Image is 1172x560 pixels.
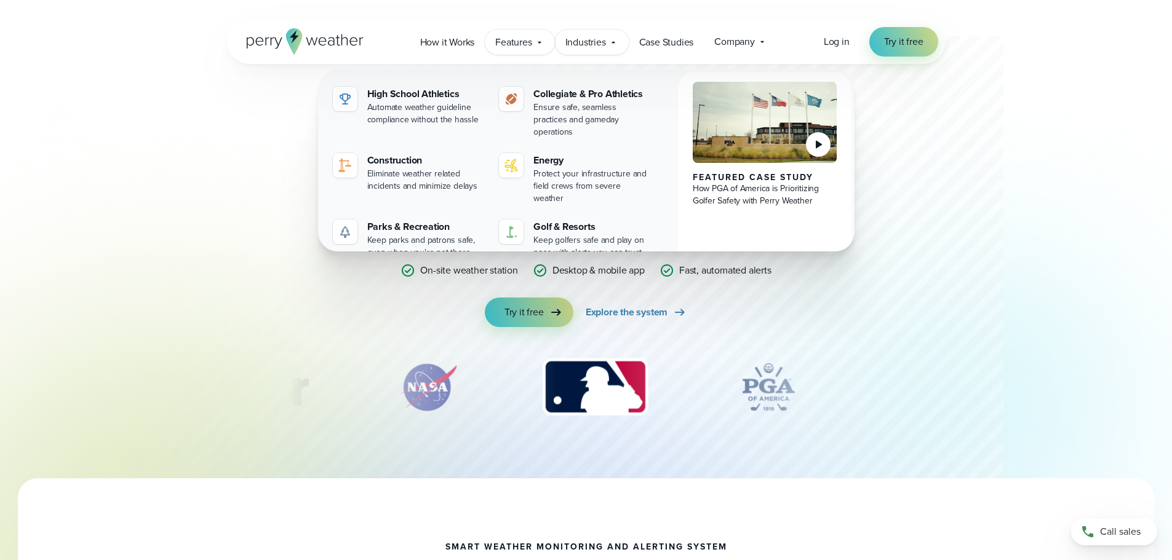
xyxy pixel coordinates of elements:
[495,35,532,50] span: Features
[1100,524,1141,539] span: Call sales
[504,158,519,173] img: energy-icon@2x-1.svg
[693,173,837,183] div: Featured Case Study
[533,87,651,101] div: Collegiate & Pro Athletics
[494,82,656,143] a: Collegiate & Pro Athletics Ensure safe, seamless practices and gameday operations
[367,168,485,192] div: Eliminate weather related incidents and minimize delays
[367,87,485,101] div: High School Athletics
[420,263,517,278] p: On-site weather station
[693,183,837,207] div: How PGA of America is Prioritizing Golfer Safety with Perry Weather
[328,148,490,197] a: Construction Eliminate weather related incidents and minimize delays
[629,30,704,55] a: Case Studies
[504,305,544,320] span: Try it free
[824,34,850,49] a: Log in
[151,357,325,418] img: Turner-Construction_1.svg
[289,357,884,424] div: slideshow
[533,219,651,234] div: Golf & Resorts
[586,305,668,320] span: Explore the system
[504,92,519,106] img: proathletics-icon@2x-1.svg
[714,34,755,49] span: Company
[338,92,353,106] img: highschool-icon.svg
[869,27,938,57] a: Try it free
[530,357,660,418] div: 3 of 12
[445,542,727,552] h1: smart weather monitoring and alerting system
[420,35,475,50] span: How it Works
[367,219,485,234] div: Parks & Recreation
[151,357,325,418] div: 1 of 12
[367,153,485,168] div: Construction
[533,168,651,205] div: Protect your infrastructure and field crews from severe weather
[719,357,818,418] img: PGA.svg
[530,357,660,418] img: MLB.svg
[367,234,485,259] div: Keep parks and patrons safe, even when you're not there
[719,357,818,418] div: 4 of 12
[385,357,471,418] img: NASA.svg
[385,357,471,418] div: 2 of 12
[565,35,606,50] span: Industries
[678,72,852,274] a: PGA of America, Frisco Campus Featured Case Study How PGA of America is Prioritizing Golfer Safet...
[586,298,687,327] a: Explore the system
[367,101,485,126] div: Automate weather guideline compliance without the hassle
[410,30,485,55] a: How it Works
[504,224,519,239] img: golf-iconV2.svg
[494,148,656,210] a: Energy Protect your infrastructure and field crews from severe weather
[533,234,651,259] div: Keep golfers safe and play on pace with alerts you can trust
[693,82,837,163] img: PGA of America, Frisco Campus
[494,215,656,264] a: Golf & Resorts Keep golfers safe and play on pace with alerts you can trust
[679,263,771,278] p: Fast, automated alerts
[877,357,975,418] div: 5 of 12
[328,215,490,264] a: Parks & Recreation Keep parks and patrons safe, even when you're not there
[1071,518,1157,545] a: Call sales
[552,263,645,278] p: Desktop & mobile app
[338,224,353,239] img: parks-icon-grey.svg
[533,101,651,138] div: Ensure safe, seamless practices and gameday operations
[328,82,490,131] a: High School Athletics Automate weather guideline compliance without the hassle
[877,357,975,418] img: DPR-Construction.svg
[639,35,694,50] span: Case Studies
[884,34,923,49] span: Try it free
[338,158,353,173] img: noun-crane-7630938-1@2x.svg
[533,153,651,168] div: Energy
[485,298,573,327] a: Try it free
